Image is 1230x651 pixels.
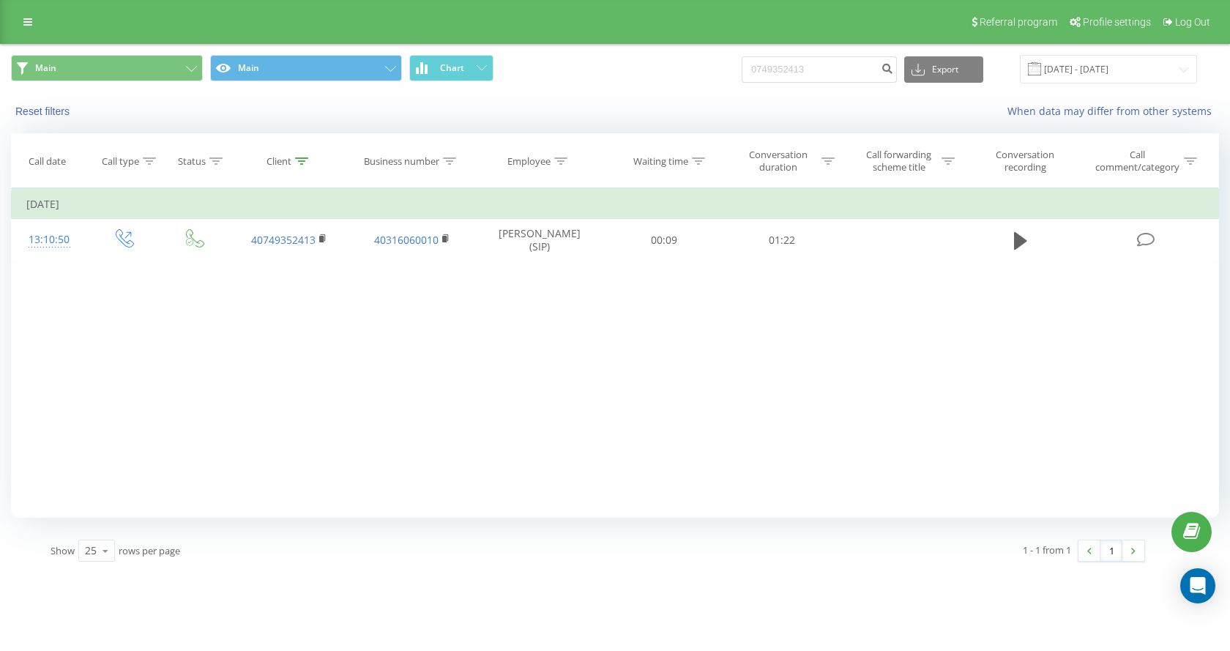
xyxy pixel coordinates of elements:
[474,219,605,261] td: [PERSON_NAME] (SIP)
[266,155,291,168] div: Client
[11,105,77,118] button: Reset filters
[11,55,203,81] button: Main
[633,155,688,168] div: Waiting time
[210,55,402,81] button: Main
[12,190,1219,219] td: [DATE]
[251,233,316,247] a: 40749352413
[1180,568,1215,603] div: Open Intercom Messenger
[178,155,206,168] div: Status
[723,219,841,261] td: 01:22
[739,149,818,174] div: Conversation duration
[1100,540,1122,561] a: 1
[977,149,1073,174] div: Conversation recording
[374,233,439,247] a: 40316060010
[440,63,464,73] span: Chart
[1023,543,1071,557] div: 1 - 1 from 1
[364,155,439,168] div: Business number
[1007,104,1219,118] a: When data may differ from other systems
[119,544,180,557] span: rows per page
[85,543,97,558] div: 25
[980,16,1057,28] span: Referral program
[51,544,75,557] span: Show
[35,62,56,74] span: Main
[29,155,66,168] div: Call date
[1175,16,1210,28] span: Log Out
[507,155,551,168] div: Employee
[409,55,493,81] button: Chart
[904,56,983,83] button: Export
[1083,16,1151,28] span: Profile settings
[102,155,139,168] div: Call type
[742,56,897,83] input: Search by number
[605,219,723,261] td: 00:09
[1095,149,1180,174] div: Call comment/category
[26,226,72,254] div: 13:10:50
[860,149,938,174] div: Call forwarding scheme title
